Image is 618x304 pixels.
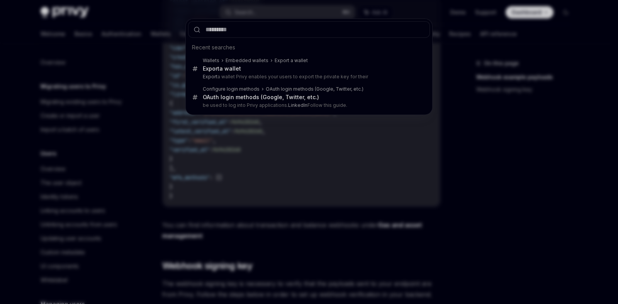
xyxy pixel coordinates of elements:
[266,86,363,92] div: OAuth login methods (Google, Twitter, etc.)
[203,74,414,80] p: a wallet Privy enables your users to export the private key for their
[226,57,268,64] div: Embedded wallets
[203,65,219,72] b: Export
[203,74,217,79] b: Export
[288,102,307,108] b: LinkedIn
[203,102,414,108] p: be used to log into Privy applications. Follow this guide.
[203,94,319,101] div: OAuth login methods (Google, Twitter, etc.)
[203,57,219,64] div: Wallets
[275,57,308,64] div: Export a wallet
[203,86,260,92] div: Configure login methods
[203,65,241,72] div: a wallet
[192,44,235,51] span: Recent searches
